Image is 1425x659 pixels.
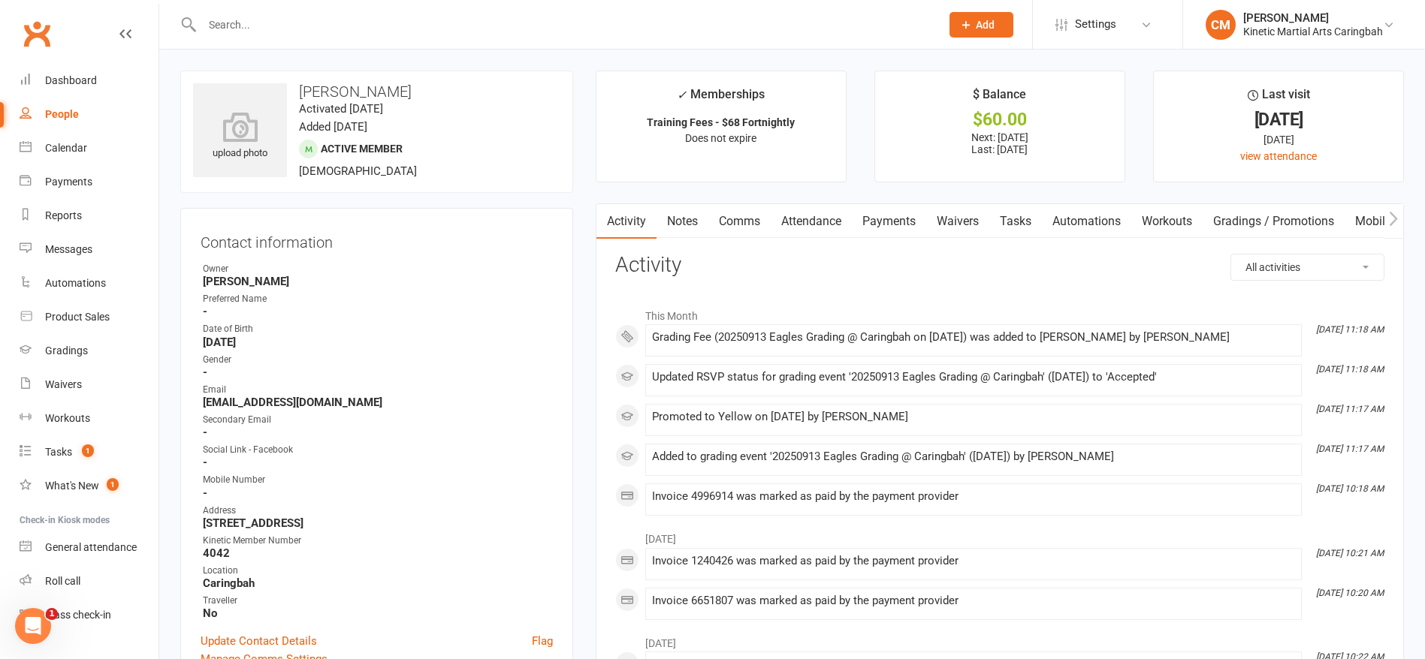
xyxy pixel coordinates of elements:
[299,120,367,134] time: Added [DATE]
[203,443,553,457] div: Social Link - Facebook
[45,446,72,458] div: Tasks
[203,504,553,518] div: Address
[203,456,553,469] strong: -
[1316,324,1384,335] i: [DATE] 11:18 AM
[652,411,1295,423] div: Promoted to Yellow on [DATE] by [PERSON_NAME]
[203,292,553,306] div: Preferred Name
[45,108,79,120] div: People
[45,480,99,492] div: What's New
[657,204,708,239] a: Notes
[45,412,90,424] div: Workouts
[20,300,159,334] a: Product Sales
[203,564,553,578] div: Location
[1316,364,1384,375] i: [DATE] 11:18 AM
[45,311,110,323] div: Product Sales
[1206,10,1236,40] div: CM
[1316,483,1384,494] i: [DATE] 10:18 AM
[652,331,1295,344] div: Grading Fee (20250913 Eagles Grading @ Caringbah on [DATE]) was added to [PERSON_NAME] by [PERSON...
[20,368,159,402] a: Waivers
[45,277,106,289] div: Automations
[20,334,159,368] a: Gradings
[615,254,1384,277] h3: Activity
[652,555,1295,567] div: Invoice 1240426 was marked as paid by the payment provider
[926,204,989,239] a: Waivers
[949,12,1013,38] button: Add
[20,469,159,503] a: What's New1
[45,142,87,154] div: Calendar
[973,85,1026,112] div: $ Balance
[203,305,553,318] strong: -
[203,426,553,439] strong: -
[203,486,553,500] strong: -
[652,594,1295,607] div: Invoice 6651807 was marked as paid by the payment provider
[45,609,111,621] div: Class check-in
[1316,588,1384,598] i: [DATE] 10:20 AM
[1316,404,1384,414] i: [DATE] 11:17 AM
[299,164,417,178] span: [DEMOGRAPHIC_DATA]
[45,575,80,587] div: Roll call
[1075,8,1116,41] span: Settings
[1248,85,1310,112] div: Last visit
[203,383,553,397] div: Email
[1131,204,1203,239] a: Workouts
[45,541,137,553] div: General attendance
[20,531,159,564] a: General attendance kiosk mode
[1240,150,1317,162] a: view attendance
[1042,204,1131,239] a: Automations
[708,204,771,239] a: Comms
[203,322,553,336] div: Date of Birth
[685,132,756,144] span: Does not expire
[20,233,159,266] a: Messages
[1243,11,1383,25] div: [PERSON_NAME]
[615,523,1384,547] li: [DATE]
[615,300,1384,324] li: This Month
[20,131,159,165] a: Calendar
[889,112,1111,128] div: $60.00
[677,85,765,113] div: Memberships
[45,176,92,188] div: Payments
[45,209,82,221] div: Reports
[203,594,553,608] div: Traveller
[20,165,159,199] a: Payments
[652,490,1295,503] div: Invoice 4996914 was marked as paid by the payment provider
[1167,131,1390,148] div: [DATE]
[203,413,553,427] div: Secondary Email
[107,478,119,491] span: 1
[596,204,657,239] a: Activity
[203,534,553,548] div: Kinetic Member Number
[45,243,92,255] div: Messages
[203,262,553,276] div: Owner
[45,378,82,390] div: Waivers
[647,116,795,128] strong: Training Fees - $68 Fortnightly
[203,353,553,367] div: Gender
[20,266,159,300] a: Automations
[193,112,287,161] div: upload photo
[299,102,383,116] time: Activated [DATE]
[615,627,1384,651] li: [DATE]
[82,444,94,457] span: 1
[1316,548,1384,558] i: [DATE] 10:21 AM
[677,88,687,102] i: ✓
[203,516,553,530] strong: [STREET_ADDRESS]
[203,606,553,620] strong: No
[20,98,159,131] a: People
[989,204,1042,239] a: Tasks
[976,19,995,31] span: Add
[20,199,159,233] a: Reports
[889,131,1111,155] p: Next: [DATE] Last: [DATE]
[1203,204,1345,239] a: Gradings / Promotions
[45,345,88,357] div: Gradings
[852,204,926,239] a: Payments
[771,204,852,239] a: Attendance
[201,228,553,251] h3: Contact information
[198,14,930,35] input: Search...
[652,450,1295,463] div: Added to grading event '20250913 Eagles Grading @ Caringbah' ([DATE]) by [PERSON_NAME]
[652,371,1295,384] div: Updated RSVP status for grading event '20250913 Eagles Grading @ Caringbah' ([DATE]) to 'Accepted'
[532,632,553,650] a: Flag
[1243,25,1383,38] div: Kinetic Martial Arts Caringbah
[20,598,159,632] a: Class kiosk mode
[203,396,553,409] strong: [EMAIL_ADDRESS][DOMAIN_NAME]
[20,564,159,598] a: Roll call
[201,632,317,650] a: Update Contact Details
[45,74,97,86] div: Dashboard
